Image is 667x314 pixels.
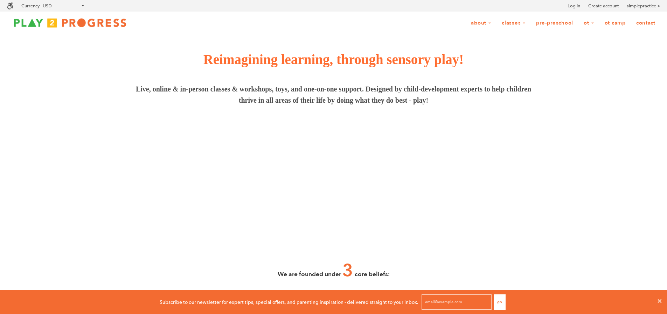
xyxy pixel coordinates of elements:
a: Create account [588,2,619,9]
span: Reimagining learning, through sensory play! [203,52,464,67]
span: 3 [342,259,353,282]
span: Live, online & in-person classes & workshops, toys, and one-on-one support. Designed by child-dev... [134,83,533,106]
input: email@example.com [422,294,492,310]
a: Contact [632,16,660,30]
button: Go [494,294,506,310]
a: About [466,16,496,30]
a: Log in [568,2,580,9]
img: Play2Progress logo [7,16,133,30]
a: Classes [497,16,530,30]
p: Subscribe to our newsletter for expert tips, special offers, and parenting inspiration - delivere... [160,298,418,306]
a: Pre-Preschool [531,16,578,30]
a: OT [579,16,599,30]
span: From pregnancy through preschool and beyond, we're a comprehensive resource for parents and famil... [131,170,536,194]
a: simplepractice > [627,2,660,9]
label: Currency [21,3,40,8]
h3: We are founded under core beliefs: [134,258,533,283]
a: OT Camp [600,16,630,30]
